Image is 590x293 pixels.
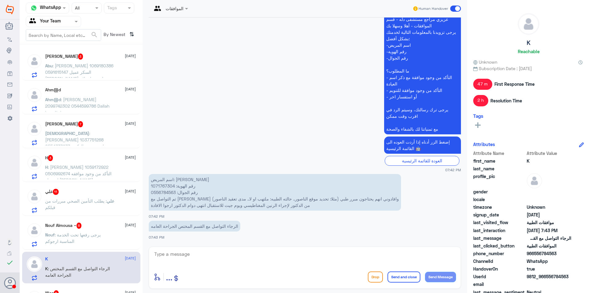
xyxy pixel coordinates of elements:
[27,223,42,238] img: defaultAdmin.png
[473,235,525,241] span: last_message
[527,204,571,210] span: Unknown
[527,266,571,272] span: true
[473,95,488,106] span: 2 h
[527,281,571,287] span: null
[45,232,101,244] span: : يرجى رفعها تحت الخدمة المناسبة ارجوكم
[45,87,61,93] h5: Ahm@d
[27,87,42,103] img: defaultAdmin.png
[45,97,109,115] span: : [PERSON_NAME] 2099742302 0544599786 Dallah hospital namar
[27,155,42,170] img: defaultAdmin.png
[384,137,461,154] p: 30/8/2025, 7:42 PM
[45,256,48,262] h5: K
[166,270,172,284] button: ...
[473,165,525,172] span: last_name
[125,53,136,59] span: [DATE]
[125,121,136,126] span: [DATE]
[45,97,61,102] span: Ahm@d
[473,273,525,280] span: UserId
[27,256,42,272] img: defaultAdmin.png
[125,86,136,92] span: [DATE]
[45,53,83,60] h5: Abu Hattan
[527,39,530,46] h5: K
[45,266,48,271] span: K
[77,223,82,229] span: 8
[45,63,53,68] span: Abu
[473,173,525,187] span: profile_pic
[149,214,164,218] span: 07:42 PM
[518,49,540,54] h6: Reachable
[45,223,82,229] h5: Nouf Almousa ~
[45,266,110,278] span: : الرجاء التواصل مع القسم المختص الجراحة العامه
[129,29,134,39] i: ⇅
[387,271,420,283] button: Send and close
[473,250,525,257] span: phone_number
[45,164,48,170] span: H
[527,235,571,241] span: الرجاء التواصل مع القسم المختص الجراحة العامه
[419,6,448,11] span: Human Handover
[6,5,14,14] img: Widebot Logo
[527,158,571,164] span: K
[473,79,492,90] span: 47 m
[473,204,525,210] span: timezone
[473,266,525,272] span: HandoverOn
[45,189,59,195] h5: علي
[91,31,98,38] span: search
[149,221,240,232] p: 30/8/2025, 7:43 PM
[473,281,525,287] span: email
[473,212,525,218] span: signup_date
[425,272,456,282] button: Send Message
[445,167,461,172] span: 07:42 PM
[78,121,83,127] span: 7
[473,219,525,226] span: last_visited_flow
[473,59,497,65] span: Unknown
[78,53,83,60] span: 3
[527,212,571,218] span: 2025-01-13T18:52:48.477Z
[125,255,136,261] span: [DATE]
[27,189,42,204] img: defaultAdmin.png
[473,196,525,203] span: locale
[368,271,383,283] button: Drop
[473,227,525,234] span: last_interaction
[473,150,525,156] span: Attribute Name
[45,198,107,210] span: : يطلب التأمين الصحي مبررات من قبلكم
[45,63,113,107] span: : [PERSON_NAME] 1069180386 0591615147 السكر عميل [PERSON_NAME] لقد تم استلام طلبكم رقم 2025/64966...
[45,164,112,183] span: : [PERSON_NAME] 1059172922 0506992674 التأكد من وجود موافقه ل هيفاء [PERSON_NAME]
[27,121,42,137] img: defaultAdmin.png
[45,155,53,161] h5: H
[91,30,98,40] button: search
[527,273,571,280] span: 9812_966556784563
[29,17,38,26] img: yourTeam.svg
[518,14,539,34] img: defaultAdmin.png
[48,155,53,161] span: 3
[527,219,571,226] span: موافقات الطبية
[527,250,571,257] span: 966556784563
[53,189,59,195] span: 11
[473,158,525,164] span: first_name
[107,198,114,204] span: علي
[29,3,38,13] img: whatsapp.png
[45,232,55,237] span: Nouf
[166,271,172,282] span: ...
[527,188,571,195] span: null
[27,53,42,69] img: defaultAdmin.png
[384,14,461,134] p: 30/8/2025, 7:42 PM
[490,97,522,104] span: Resolution Time
[149,235,164,239] span: 07:43 PM
[527,150,571,156] span: Attribute Value
[527,258,571,264] span: 2
[101,29,127,42] span: By Newest
[125,188,136,194] span: [DATE]
[106,4,117,12] div: Tags
[4,277,16,289] button: Avatar
[473,258,525,264] span: ChannelId
[45,131,89,136] span: [DEMOGRAPHIC_DATA]
[473,141,495,147] h6: Attributes
[527,173,542,188] img: defaultAdmin.png
[473,65,584,72] span: Subscription Date : [DATE]
[26,30,101,41] input: Search by Name, Local etc…
[125,222,136,228] span: [DATE]
[385,156,459,165] div: العودة للقائمة الرئيسية
[45,121,83,127] h5: MOHAMMED ALHABABI
[125,155,136,160] span: [DATE]
[473,113,483,119] h6: Tags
